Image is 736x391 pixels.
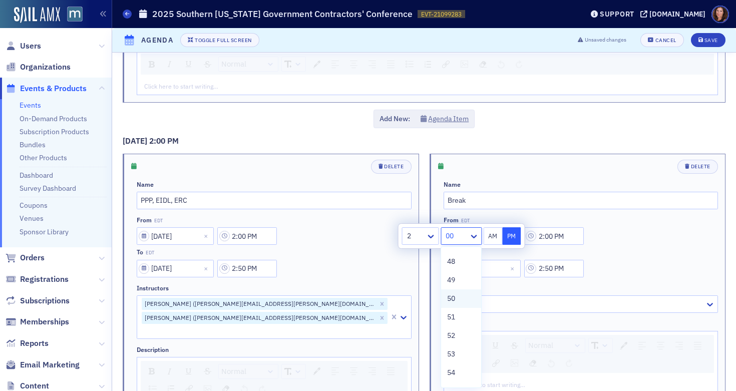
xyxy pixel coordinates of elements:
a: Block Type [526,338,585,352]
span: Email Marketing [20,359,80,370]
button: Delete [677,160,718,174]
button: Close [200,227,214,245]
span: Normal [221,59,246,70]
a: Block Type [219,364,278,378]
a: Email Marketing [6,359,80,370]
span: EVT-21099283 [421,10,462,19]
div: Cancel [655,38,676,43]
div: rdw-inline-control [143,364,217,379]
div: rdw-list-control [400,57,437,72]
div: Instructors [137,284,169,292]
a: Subscription Products [20,127,89,136]
div: rdw-toolbar [141,54,714,75]
input: MM/DD/YYYY [137,227,214,245]
span: Reports [20,338,49,349]
span: Unsaved changes [585,36,626,44]
div: rdw-inline-control [143,57,217,72]
div: Bold [145,58,158,71]
div: Save [704,38,718,43]
div: rdw-dropdown [218,364,278,379]
button: PM [502,227,521,245]
a: Users [6,41,41,52]
div: rdw-image-control [505,356,524,370]
button: [DOMAIN_NAME] [640,11,709,18]
div: [DOMAIN_NAME] [649,10,705,19]
div: rdw-dropdown [525,338,585,353]
span: Users [20,41,41,52]
div: rdw-textalign-control [633,338,707,353]
span: Normal [221,366,246,377]
a: Registrations [6,274,69,285]
div: Right [365,57,380,71]
div: Center [346,364,361,378]
div: rdw-toolbar [448,335,714,373]
div: Left [328,57,342,71]
span: Memberships [20,316,69,327]
div: rdw-dropdown [281,57,306,72]
div: rdw-dropdown [281,364,306,379]
span: EDT [146,250,154,256]
h4: Agenda [141,35,173,46]
h1: 2025 Southern [US_STATE] Government Contractors' Conference [152,8,413,20]
span: Organizations [20,62,71,73]
div: rdw-editor [452,380,711,389]
div: Redo [512,57,526,71]
span: Registrations [20,274,69,285]
span: 2:00 PM [149,136,179,146]
div: Description [137,346,169,353]
div: rdw-remove-control [474,57,492,72]
div: Unordered [402,57,417,71]
input: 00:00 AM [217,227,277,245]
div: Center [346,57,361,71]
a: Font Size [282,364,305,378]
div: Right [672,338,686,352]
img: SailAMX [14,7,60,23]
div: Center [653,338,668,352]
div: rdw-inline-control [450,338,524,353]
button: Cancel [640,33,683,47]
a: Font Size [282,57,305,71]
a: Bundles [20,140,46,149]
span: Normal [528,340,553,351]
a: Organizations [6,62,71,73]
div: rdw-font-size-control [587,338,614,353]
input: 00:00 AM [524,260,584,277]
input: MM/DD/YYYY [444,260,521,277]
button: AM [484,227,503,245]
a: Events [20,101,41,110]
div: rdw-block-control [217,364,280,379]
input: 00:00 AM [524,227,584,245]
span: EDT [154,218,163,224]
div: Justify [384,364,398,378]
a: Venues [20,214,44,223]
div: Delete [384,164,404,169]
div: Strikethrough [200,364,215,378]
span: 54 [447,367,455,378]
div: rdw-block-control [217,57,280,72]
div: rdw-textalign-control [326,57,400,72]
span: Orders [20,252,45,263]
span: EDT [461,218,470,224]
div: Remove [476,57,490,71]
div: rdw-link-control [487,356,505,370]
a: Dashboard [20,171,53,180]
div: rdw-remove-control [524,356,542,370]
span: 51 [447,312,455,322]
div: Underline [181,57,196,71]
div: [PERSON_NAME] ([PERSON_NAME][EMAIL_ADDRESS][PERSON_NAME][DOMAIN_NAME]) [142,298,377,310]
div: Delete [691,164,710,169]
img: SailAMX [67,7,83,22]
div: Remove Peter Haukebo (peter.haukebo@frosttaxlaw.com) [377,312,388,324]
div: Underline [488,338,503,352]
div: Italic [162,364,177,378]
div: [PERSON_NAME] ([PERSON_NAME][EMAIL_ADDRESS][PERSON_NAME][DOMAIN_NAME]) [142,312,377,324]
div: Ordered [421,58,435,71]
div: rdw-color-picker [307,57,326,72]
span: Add New: [380,114,410,124]
div: Justify [690,338,705,352]
div: Remove [526,356,540,370]
a: Coupons [20,201,48,210]
div: Left [635,338,649,352]
a: Subscriptions [6,295,70,306]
